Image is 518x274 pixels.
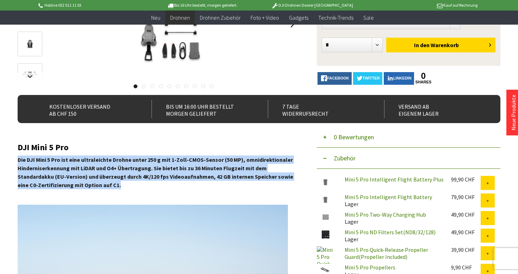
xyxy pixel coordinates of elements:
[317,148,500,169] button: Zubehör
[195,11,246,25] a: Drohnen Zubehör
[339,211,445,225] div: Lager
[451,264,481,271] div: 9,90 CHF
[257,1,367,9] p: DJI Drohnen Dealer [GEOGRAPHIC_DATA]
[339,229,445,243] div: Lager
[345,176,444,183] a: Mini 5 Pro Intelligent Flight Battery Plus
[317,246,334,264] img: Mini 5 Pro Quick-Release Propeller Guard(Propeller Included)
[313,11,358,25] a: Technik-Trends
[345,264,395,271] a: Mini 5 Pro Propellers
[345,193,432,200] a: Mini 5 Pro Intelligent Flight Battery
[268,100,370,118] div: 7 Tage Widerrufsrecht
[18,156,293,189] strong: Die DJI Mini 5 Pro ist eine ultraleichte Drohne unter 250 g mit 1-Zoll-CMOS-Sensor (50 MP), omnid...
[35,100,137,118] div: Kostenloser Versand ab CHF 150
[451,176,481,183] div: 99,90 CHF
[451,229,481,236] div: 49,90 CHF
[345,229,436,236] a: Mini 5 Pro ND Filters Set(ND8/32/128)
[345,211,426,218] a: Mini 5 Pro Two-Way Charging Hub
[353,72,382,85] a: twitter
[151,14,160,21] span: Neu
[327,76,349,80] span: facebook
[451,211,481,218] div: 49,90 CHF
[289,14,308,21] span: Gadgets
[510,95,517,130] a: Neue Produkte
[37,1,147,9] p: Hotline 032 511 11 03
[152,100,254,118] div: Bis um 16:00 Uhr bestellt Morgen geliefert
[393,76,412,80] span: LinkedIn
[318,14,353,21] span: Technik-Trends
[345,246,428,260] a: Mini 5 Pro Quick-Release Propeller Guard(Propeller Included)
[415,80,432,84] a: shares
[146,11,165,25] a: Neu
[386,38,495,52] button: In den Warenkorb
[317,229,334,240] img: Mini 5 Pro ND Filters Set(ND8/32/128)
[246,11,284,25] a: Foto + Video
[367,1,477,9] p: Kauf auf Rechnung
[317,72,351,85] a: facebook
[284,11,313,25] a: Gadgets
[339,193,445,208] div: Lager
[317,176,334,187] img: Mini 5 Pro Intelligent Flight Battery Plus
[317,193,334,205] img: Mini 5 Pro Intelligent Flight Battery
[200,14,241,21] span: Drohnen Zubehör
[363,76,380,80] span: twitter
[431,42,459,49] span: Warenkorb
[384,72,414,85] a: LinkedIn
[451,193,481,200] div: 79,90 CHF
[414,42,430,49] span: In den
[317,211,334,223] img: Mini 5 Pro Two-Way Charging Hub
[251,14,279,21] span: Foto + Video
[363,14,374,21] span: Sale
[170,14,190,21] span: Drohnen
[415,72,432,80] a: 0
[147,1,257,9] p: Bis 16 Uhr bestellt, morgen geliefert.
[317,127,500,148] button: 0 Bewertungen
[18,143,298,152] h2: DJI Mini 5 Pro
[451,246,481,253] div: 39,90 CHF
[358,11,379,25] a: Sale
[165,11,195,25] a: Drohnen
[384,100,486,118] div: Versand ab eigenem Lager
